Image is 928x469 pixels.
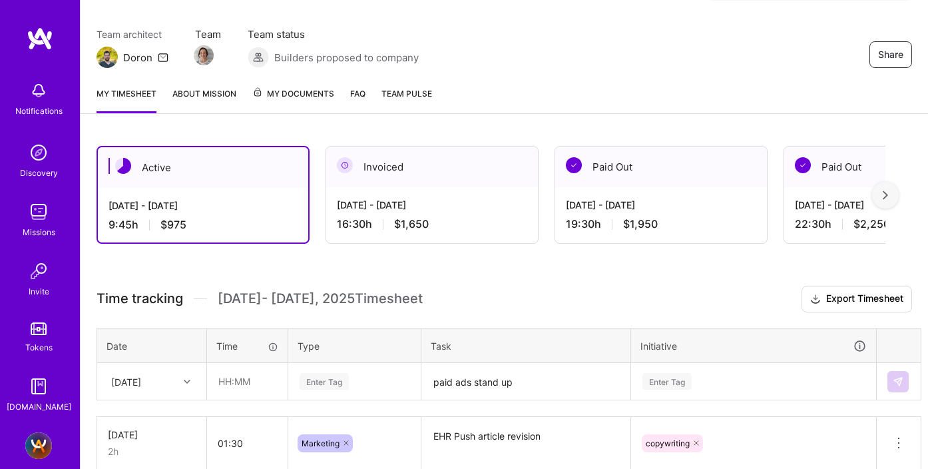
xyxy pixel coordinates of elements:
[29,284,49,298] div: Invite
[646,438,690,448] span: copywriting
[795,157,811,173] img: Paid Out
[274,51,419,65] span: Builders proposed to company
[421,328,631,363] th: Task
[566,157,582,173] img: Paid Out
[195,44,212,67] a: Team Member Avatar
[623,217,658,231] span: $1,950
[381,89,432,99] span: Team Pulse
[350,87,365,113] a: FAQ
[208,364,287,399] input: HH:MM
[853,217,890,231] span: $2,250
[22,432,55,459] a: A.Team - Full-stack Demand Growth team!
[252,87,334,113] a: My Documents
[337,217,527,231] div: 16:30 h
[25,373,52,400] img: guide book
[394,217,429,231] span: $1,650
[326,147,538,187] div: Invoiced
[207,426,288,461] input: HH:MM
[218,290,423,307] span: [DATE] - [DATE] , 2025 Timesheet
[109,199,298,213] div: [DATE] - [DATE]
[640,338,867,354] div: Initiative
[109,218,298,232] div: 9:45 h
[31,322,47,335] img: tokens
[25,77,52,104] img: bell
[15,104,63,118] div: Notifications
[172,87,236,113] a: About Mission
[160,218,186,232] span: $975
[252,87,334,101] span: My Documents
[802,286,912,312] button: Export Timesheet
[97,87,156,113] a: My timesheet
[893,376,903,387] img: Submit
[97,47,118,68] img: Team Architect
[216,339,278,353] div: Time
[27,27,53,51] img: logo
[248,27,419,41] span: Team status
[97,328,207,363] th: Date
[248,47,269,68] img: Builders proposed to company
[555,147,767,187] div: Paid Out
[878,48,903,61] span: Share
[337,157,353,173] img: Invoiced
[288,328,421,363] th: Type
[97,27,168,41] span: Team architect
[98,147,308,188] div: Active
[158,52,168,63] i: icon Mail
[302,438,340,448] span: Marketing
[195,27,221,41] span: Team
[25,258,52,284] img: Invite
[300,371,349,392] div: Enter Tag
[810,292,821,306] i: icon Download
[566,217,756,231] div: 19:30 h
[337,198,527,212] div: [DATE] - [DATE]
[883,191,888,200] img: right
[423,418,629,468] textarea: EHR Push article revision
[108,444,196,458] div: 2h
[7,400,71,414] div: [DOMAIN_NAME]
[184,378,190,385] i: icon Chevron
[23,225,55,239] div: Missions
[869,41,912,68] button: Share
[111,374,141,388] div: [DATE]
[642,371,692,392] div: Enter Tag
[108,428,196,442] div: [DATE]
[194,45,214,65] img: Team Member Avatar
[20,166,58,180] div: Discovery
[25,199,52,225] img: teamwork
[123,51,152,65] div: Doron
[25,340,53,354] div: Tokens
[97,290,183,307] span: Time tracking
[25,432,52,459] img: A.Team - Full-stack Demand Growth team!
[115,158,131,174] img: Active
[25,139,52,166] img: discovery
[381,87,432,113] a: Team Pulse
[566,198,756,212] div: [DATE] - [DATE]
